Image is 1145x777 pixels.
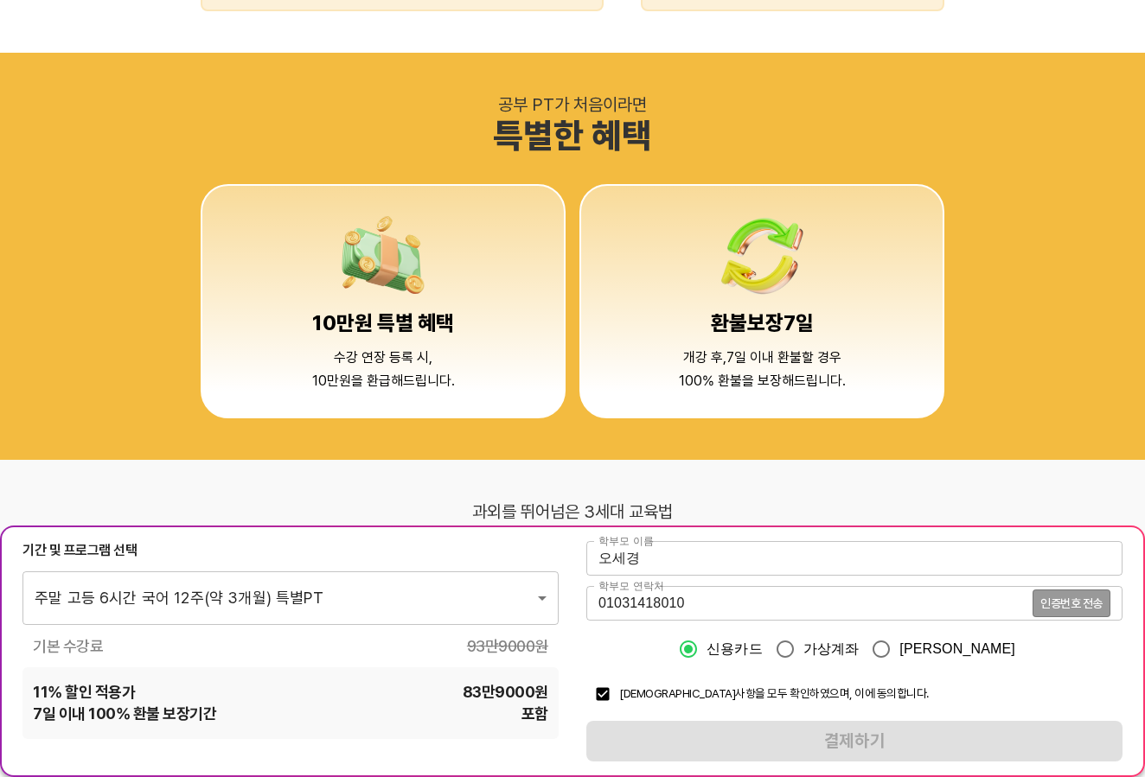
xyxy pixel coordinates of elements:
[22,570,559,624] div: 주말 고등 6시간 국어 12주(약 3개월) 특별PT
[472,501,673,522] div: 과외를 뛰어넘은 3세대 교육법
[899,639,1015,659] span: [PERSON_NAME]
[720,213,803,296] img: refund-icon
[586,541,1123,576] input: 학부모 이름을 입력해주세요
[619,686,929,700] span: [DEMOGRAPHIC_DATA]사항을 모두 확인하였으며, 이에 동의합니다.
[33,635,103,657] span: 기본 수강료
[521,703,548,724] span: 포함
[1040,597,1103,609] span: 인증번호 전송
[334,349,432,366] div: 수강 연장 등록 시,
[342,213,425,296] img: payback-icon
[471,522,675,564] div: PT만의 특장점
[707,639,763,659] span: 신용카드
[679,373,846,389] div: 100% 환불을 보장해드립니다.
[1033,589,1110,617] button: 인증번호 전송
[22,541,559,560] div: 기간 및 프로그램 선택
[312,310,454,335] div: 10 만원 특별 혜택
[33,703,216,724] span: 7 일 이내 100% 환불 보장기간
[33,681,135,703] span: 11 % 할인 적용가
[586,586,1033,621] input: 학부모 연락처를 입력해주세요
[467,635,548,657] span: 93만9000 원
[803,639,860,659] span: 가상계좌
[463,681,548,703] span: 83만9000 원
[312,373,455,389] div: 10 만원을 환급해드립니다.
[493,115,652,156] div: 특별한 혜택
[498,94,647,115] div: 공부 PT가 처음이라면
[683,349,841,366] div: 개강 후, 7 일 이내 환불할 경우
[711,310,814,335] div: 환불보장 7 일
